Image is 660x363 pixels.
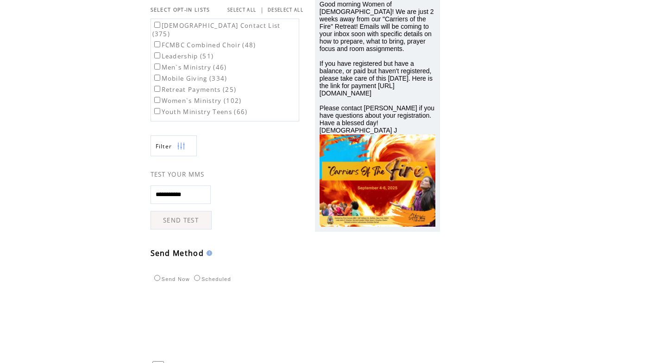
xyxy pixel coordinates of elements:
label: Retreat Payments (25) [152,85,237,94]
a: DESELECT ALL [268,7,303,13]
span: Send Method [151,248,204,258]
label: FCMBC Combined Choir (48) [152,41,256,49]
input: Scheduled [194,275,200,281]
input: [DEMOGRAPHIC_DATA] Contact List (375) [154,22,160,28]
span: TEST YOUR MMS [151,170,205,178]
span: Good morning Women of [DEMOGRAPHIC_DATA]! We are just 2 weeks away from our "Carriers of the Fire... [320,0,434,134]
input: Leadership (51) [154,52,160,58]
input: Mobile Giving (334) [154,75,160,81]
a: Filter [151,135,197,156]
img: filters.png [177,136,185,157]
input: Retreat Payments (25) [154,86,160,92]
input: FCMBC Combined Choir (48) [154,41,160,47]
input: Women`s Ministry (102) [154,97,160,103]
span: Show filters [156,142,172,150]
input: Send Now [154,275,160,281]
span: SELECT OPT-IN LISTS [151,6,210,13]
label: Youth Ministry Teens (66) [152,108,248,116]
a: SELECT ALL [227,7,256,13]
label: [DEMOGRAPHIC_DATA] Contact List (375) [152,21,281,38]
span: | [260,6,264,14]
label: Scheduled [192,276,231,282]
label: Send Now [152,276,190,282]
img: help.gif [204,250,212,256]
input: Men`s Ministry (46) [154,64,160,70]
label: Leadership (51) [152,52,214,60]
a: SEND TEST [151,211,212,229]
label: Men`s Ministry (46) [152,63,227,71]
label: Women`s Ministry (102) [152,96,242,105]
label: Mobile Giving (334) [152,74,227,83]
input: Youth Ministry Teens (66) [154,108,160,114]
